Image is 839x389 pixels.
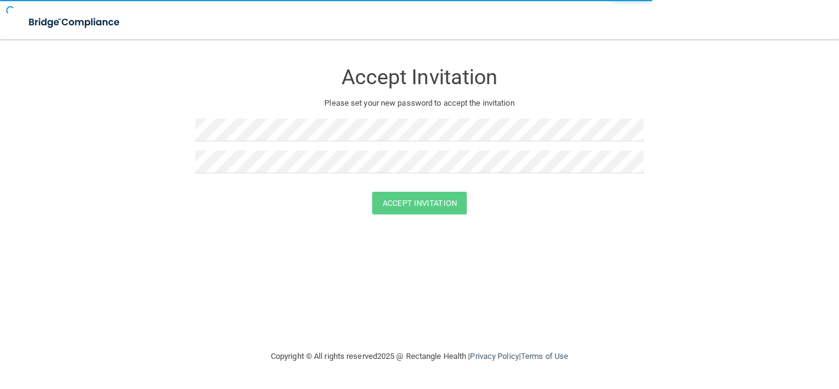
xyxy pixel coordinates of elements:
[195,66,644,88] h3: Accept Invitation
[205,96,634,111] p: Please set your new password to accept the invitation
[372,192,467,214] button: Accept Invitation
[521,352,568,361] a: Terms of Use
[18,10,131,35] img: bridge_compliance_login_screen.278c3ca4.svg
[195,337,644,376] div: Copyright © All rights reserved 2025 @ Rectangle Health | |
[470,352,518,361] a: Privacy Policy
